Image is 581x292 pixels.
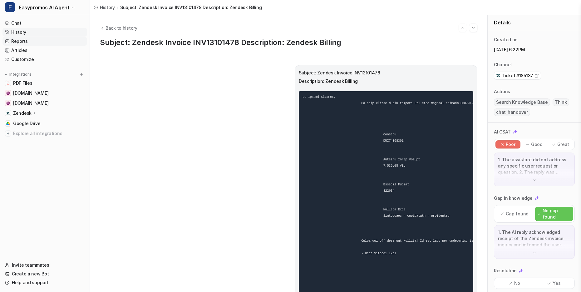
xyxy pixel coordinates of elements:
[79,72,84,77] img: menu_add.svg
[494,62,512,68] p: Channel
[532,250,537,255] img: down-arrow
[2,55,87,64] a: Customize
[498,229,571,248] p: 1. The AI reply acknowledged receipt of the Zendesk invoice inquiry and informed the user that a ...
[13,110,32,116] p: Zendesk
[494,108,530,116] span: chat_handover
[299,69,473,77] p: Subject: Zendesk Invoice INV13101478
[2,28,87,37] a: History
[2,129,87,138] a: Explore all integrations
[553,98,569,106] span: Think
[494,47,575,53] p: [DATE] 6:22PM
[506,141,515,148] p: Poor
[117,4,118,11] span: /
[13,90,48,96] span: [DOMAIN_NAME]
[6,111,10,115] img: Zendesk
[5,130,11,137] img: explore all integrations
[488,15,581,30] div: Details
[498,157,571,175] p: 1. The assistant did not address any specific user request or question. 2. The reply was generic,...
[494,88,510,95] p: Actions
[531,141,543,148] p: Good
[2,37,87,46] a: Reports
[100,25,137,31] button: Back to history
[496,73,539,79] a: Ticket #185137
[460,25,465,31] img: Previous session
[494,195,533,201] p: Gap in knowledge
[13,80,32,86] span: PDF Files
[2,119,87,128] a: Google DriveGoogle Drive
[502,73,533,79] span: Ticket #185137
[13,100,48,106] span: [DOMAIN_NAME]
[496,73,500,78] img: zendesk
[2,278,87,287] a: Help and support
[6,122,10,125] img: Google Drive
[2,269,87,278] a: Create a new Bot
[2,79,87,88] a: PDF FilesPDF Files
[553,280,560,286] p: Yes
[13,120,41,127] span: Google Drive
[494,98,550,106] span: Search Knowledge Base
[13,128,85,138] span: Explore all integrations
[543,208,570,220] p: No gap found
[100,38,477,47] h1: Subject: Zendesk Invoice INV13101478 Description: Zendesk Billing
[469,24,477,32] button: Go to next session
[2,261,87,269] a: Invite teammates
[494,268,517,274] p: Resolution
[2,89,87,98] a: easypromos-apiref.redoc.ly[DOMAIN_NAME]
[100,4,115,11] span: History
[120,4,262,11] span: Subject: Zendesk Invoice INV13101478 Description: Zendesk Billing
[9,72,32,77] p: Integrations
[4,72,8,77] img: expand menu
[2,71,33,78] button: Integrations
[299,78,473,85] p: Description: Zendesk Billing
[5,2,15,12] span: E
[494,129,511,135] p: AI CSAT
[6,101,10,105] img: www.easypromosapp.com
[506,211,529,217] p: Gap found
[19,3,69,12] span: Easypromos AI Agent
[2,99,87,108] a: www.easypromosapp.com[DOMAIN_NAME]
[6,81,10,85] img: PDF Files
[6,91,10,95] img: easypromos-apiref.redoc.ly
[2,46,87,55] a: Articles
[494,37,518,43] p: Created on
[94,4,115,11] a: History
[514,280,520,286] p: No
[459,24,467,32] button: Go to previous session
[532,178,537,182] img: down-arrow
[557,141,569,148] p: Great
[106,25,137,31] span: Back to history
[2,19,87,28] a: Chat
[471,25,475,31] img: Next session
